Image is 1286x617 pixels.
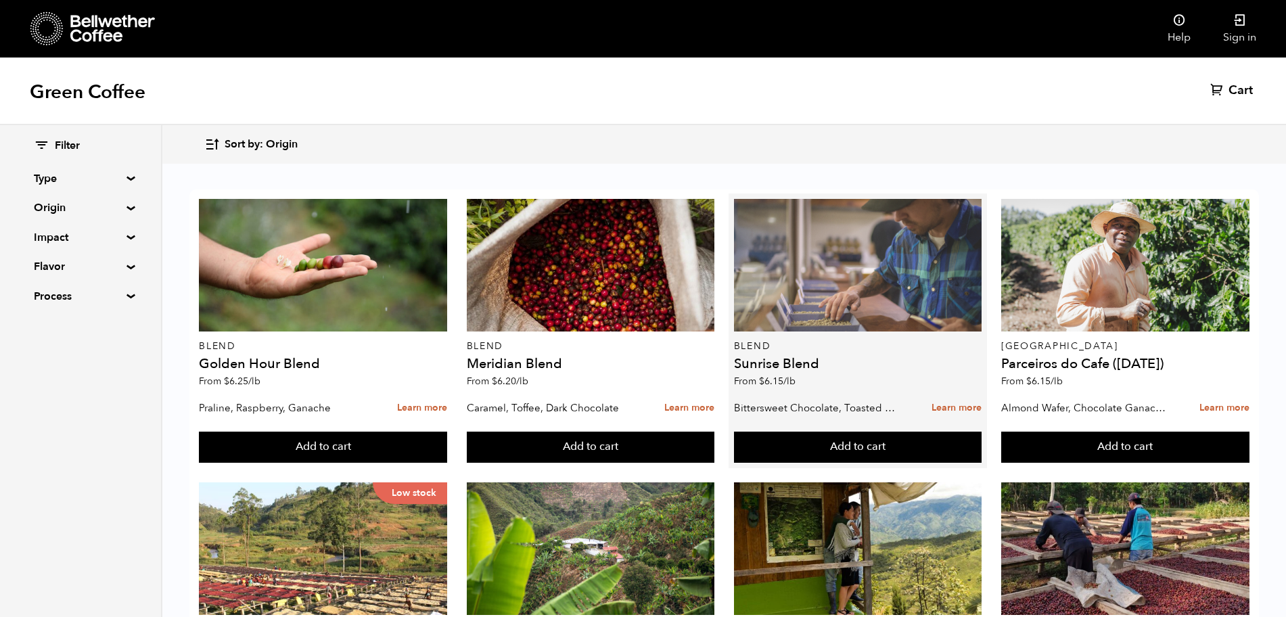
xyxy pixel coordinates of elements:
span: From [734,375,796,388]
p: [GEOGRAPHIC_DATA] [1001,342,1249,351]
bdi: 6.15 [759,375,796,388]
summary: Type [34,170,127,187]
span: /lb [248,375,260,388]
p: Low stock [373,482,447,504]
summary: Flavor [34,258,127,275]
span: $ [224,375,229,388]
span: From [199,375,260,388]
p: Praline, Raspberry, Ganache [199,398,367,418]
a: Cart [1210,83,1256,99]
summary: Origin [34,200,127,216]
h4: Golden Hour Blend [199,357,447,371]
span: From [467,375,528,388]
summary: Process [34,288,127,304]
span: $ [492,375,497,388]
h4: Parceiros do Cafe ([DATE]) [1001,357,1249,371]
button: Add to cart [734,432,982,463]
span: /lb [1051,375,1063,388]
span: /lb [516,375,528,388]
span: /lb [783,375,796,388]
p: Almond Wafer, Chocolate Ganache, Bing Cherry [1001,398,1170,418]
a: Learn more [932,394,982,423]
span: Cart [1228,83,1253,99]
bdi: 6.25 [224,375,260,388]
span: Sort by: Origin [225,137,298,152]
button: Add to cart [467,432,715,463]
h4: Meridian Blend [467,357,715,371]
p: Blend [199,342,447,351]
a: Learn more [1199,394,1249,423]
summary: Impact [34,229,127,246]
button: Add to cart [1001,432,1249,463]
p: Blend [734,342,982,351]
button: Sort by: Origin [204,129,298,160]
p: Blend [467,342,715,351]
h4: Sunrise Blend [734,357,982,371]
span: $ [759,375,764,388]
a: Learn more [397,394,447,423]
p: Caramel, Toffee, Dark Chocolate [467,398,635,418]
a: Low stock [199,482,447,615]
bdi: 6.20 [492,375,528,388]
button: Add to cart [199,432,447,463]
span: $ [1026,375,1032,388]
h1: Green Coffee [30,80,145,104]
a: Learn more [664,394,714,423]
p: Bittersweet Chocolate, Toasted Marshmallow, Candied Orange, Praline [734,398,902,418]
span: From [1001,375,1063,388]
span: Filter [55,139,80,154]
bdi: 6.15 [1026,375,1063,388]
